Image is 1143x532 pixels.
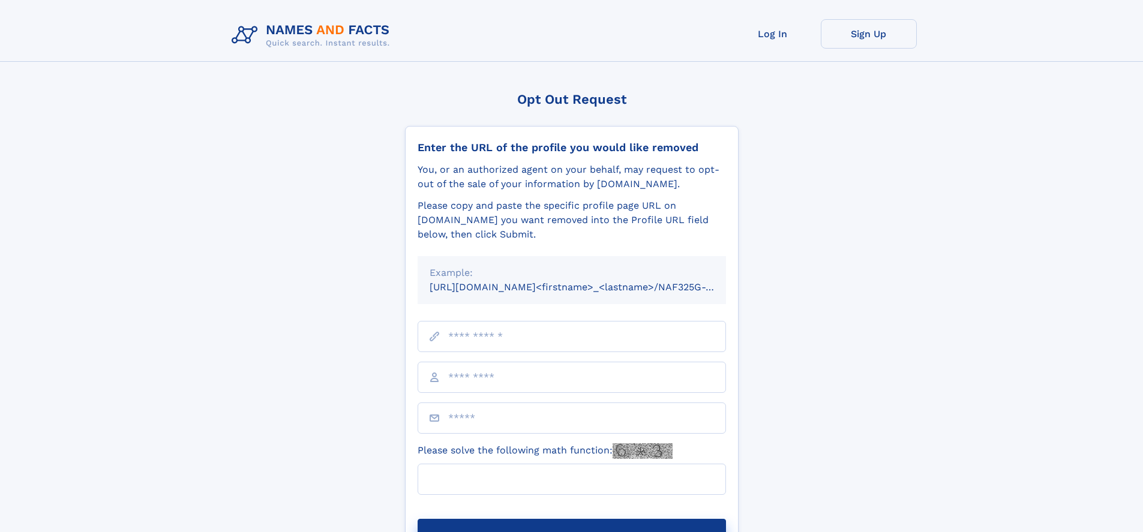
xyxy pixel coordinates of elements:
[418,443,673,459] label: Please solve the following math function:
[418,163,726,191] div: You, or an authorized agent on your behalf, may request to opt-out of the sale of your informatio...
[418,199,726,242] div: Please copy and paste the specific profile page URL on [DOMAIN_NAME] you want removed into the Pr...
[405,92,739,107] div: Opt Out Request
[821,19,917,49] a: Sign Up
[430,281,749,293] small: [URL][DOMAIN_NAME]<firstname>_<lastname>/NAF325G-xxxxxxxx
[418,141,726,154] div: Enter the URL of the profile you would like removed
[725,19,821,49] a: Log In
[430,266,714,280] div: Example:
[227,19,400,52] img: Logo Names and Facts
